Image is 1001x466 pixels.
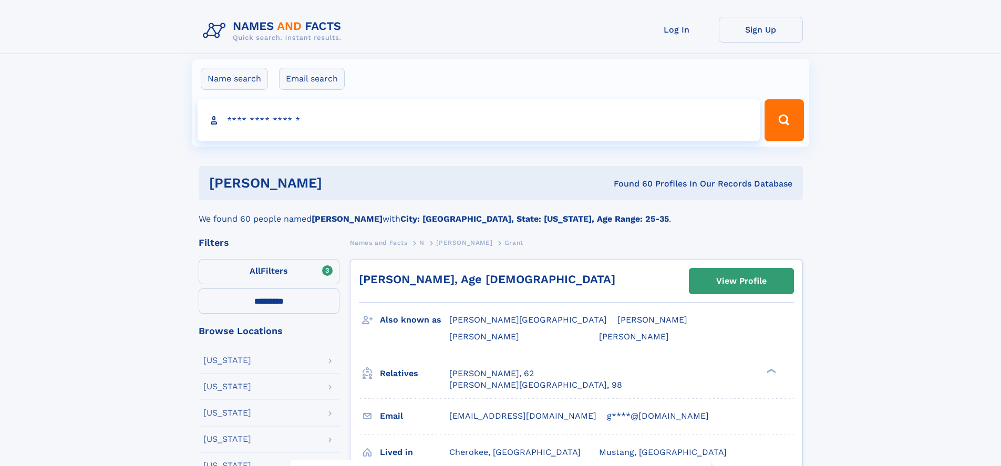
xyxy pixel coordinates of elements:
[203,435,251,443] div: [US_STATE]
[199,259,339,284] label: Filters
[199,326,339,336] div: Browse Locations
[198,99,760,141] input: search input
[380,365,449,382] h3: Relatives
[199,238,339,247] div: Filters
[716,269,767,293] div: View Profile
[279,68,345,90] label: Email search
[764,367,777,374] div: ❯
[468,178,792,190] div: Found 60 Profiles In Our Records Database
[449,379,622,391] a: [PERSON_NAME][GEOGRAPHIC_DATA], 98
[350,236,408,249] a: Names and Facts
[449,315,607,325] span: [PERSON_NAME][GEOGRAPHIC_DATA]
[312,214,383,224] b: [PERSON_NAME]
[617,315,687,325] span: [PERSON_NAME]
[199,17,350,45] img: Logo Names and Facts
[449,332,519,341] span: [PERSON_NAME]
[380,311,449,329] h3: Also known as
[436,239,492,246] span: [PERSON_NAME]
[599,332,669,341] span: [PERSON_NAME]
[719,17,803,43] a: Sign Up
[380,407,449,425] h3: Email
[449,447,581,457] span: Cherokee, [GEOGRAPHIC_DATA]
[436,236,492,249] a: [PERSON_NAME]
[400,214,669,224] b: City: [GEOGRAPHIC_DATA], State: [US_STATE], Age Range: 25-35
[599,447,727,457] span: Mustang, [GEOGRAPHIC_DATA]
[449,368,534,379] a: [PERSON_NAME], 62
[635,17,719,43] a: Log In
[504,239,523,246] span: Grant
[203,356,251,365] div: [US_STATE]
[419,239,425,246] span: N
[199,200,803,225] div: We found 60 people named with .
[250,266,261,276] span: All
[380,443,449,461] h3: Lived in
[201,68,268,90] label: Name search
[209,177,468,190] h1: [PERSON_NAME]
[419,236,425,249] a: N
[203,409,251,417] div: [US_STATE]
[449,411,596,421] span: [EMAIL_ADDRESS][DOMAIN_NAME]
[689,268,793,294] a: View Profile
[203,382,251,391] div: [US_STATE]
[359,273,615,286] a: [PERSON_NAME], Age [DEMOGRAPHIC_DATA]
[765,99,803,141] button: Search Button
